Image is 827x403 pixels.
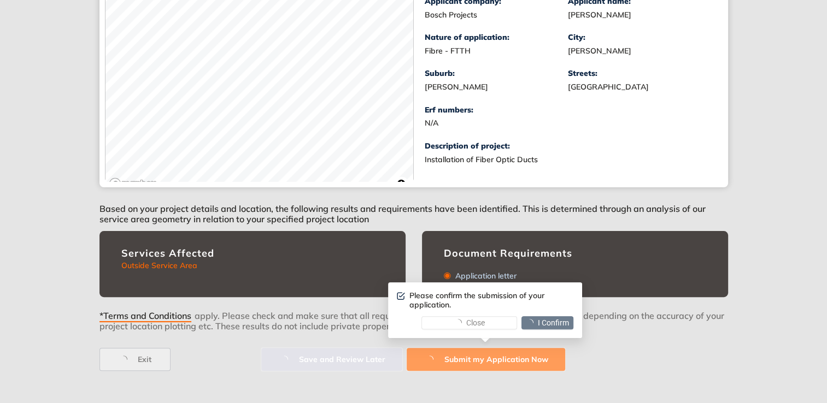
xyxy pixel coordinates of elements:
[121,260,197,270] span: Outside Service Area
[425,155,698,164] div: Installation of Fiber Optic Ducts
[425,33,568,42] div: Nature of application:
[398,177,404,189] span: Toggle attribution
[454,319,466,327] span: loading
[451,271,517,281] div: Application letter
[538,317,569,329] span: I Confirm
[425,46,568,56] div: Fibre - FTTH
[526,319,538,327] span: loading
[425,105,568,115] div: Erf numbers:
[568,10,712,20] div: [PERSON_NAME]
[444,247,706,259] div: Document Requirements
[424,355,444,363] span: loading
[118,355,138,363] span: loading
[568,33,712,42] div: City:
[425,118,568,128] div: N/A
[109,177,157,190] a: Mapbox logo
[521,316,573,329] button: I Confirm
[138,353,151,365] span: Exit
[421,316,517,329] button: Close
[407,348,565,371] button: Submit my Application Now
[121,247,384,259] div: Services Affected
[568,69,712,78] div: Streets:
[444,353,548,365] span: Submit my Application Now
[409,291,573,310] div: Please confirm the submission of your application.
[99,187,728,231] div: Based on your project details and location, the following results and requirements have been iden...
[568,46,712,56] div: [PERSON_NAME]
[99,311,191,322] span: *Terms and Conditions
[425,82,568,92] div: [PERSON_NAME]
[99,348,171,371] button: Exit
[99,310,195,318] button: *Terms and Conditions
[425,141,712,151] div: Description of project:
[568,82,712,92] div: [GEOGRAPHIC_DATA]
[425,10,568,20] div: Bosch Projects
[466,317,485,329] span: Close
[425,69,568,78] div: Suburb:
[99,310,728,348] div: apply. Please check and make sure that all requirements have been met. Deviations may occur depen...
